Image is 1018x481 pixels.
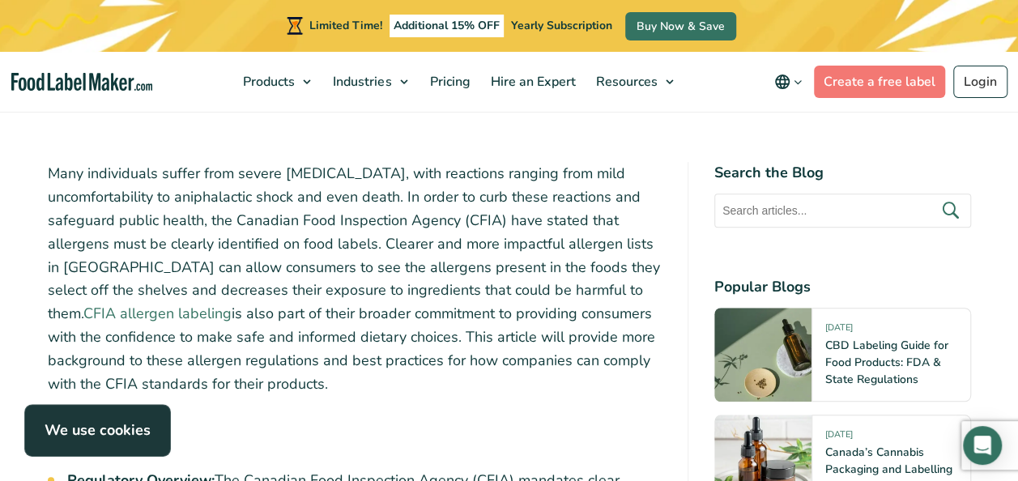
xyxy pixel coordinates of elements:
[625,12,736,40] a: Buy Now & Save
[328,73,393,91] span: Industries
[420,52,476,112] a: Pricing
[953,66,1007,98] a: Login
[825,338,948,387] a: CBD Labeling Guide for Food Products: FDA & State Regulations
[48,162,662,395] p: Many individuals suffer from severe [MEDICAL_DATA], with reactions ranging from mild uncomfortabi...
[714,276,971,298] h4: Popular Blogs
[83,304,232,323] a: CFIA allergen labeling
[390,15,504,37] span: Additional 15% OFF
[233,52,319,112] a: Products
[825,428,853,447] span: [DATE]
[511,18,612,33] span: Yearly Subscription
[323,52,415,112] a: Industries
[714,194,971,228] input: Search articles...
[590,73,658,91] span: Resources
[814,66,945,98] a: Create a free label
[45,420,151,440] strong: We use cookies
[485,73,577,91] span: Hire an Expert
[424,73,471,91] span: Pricing
[586,52,681,112] a: Resources
[480,52,581,112] a: Hire an Expert
[238,73,296,91] span: Products
[825,321,853,340] span: [DATE]
[963,426,1002,465] div: Open Intercom Messenger
[309,18,382,33] span: Limited Time!
[714,162,971,184] h4: Search the Blog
